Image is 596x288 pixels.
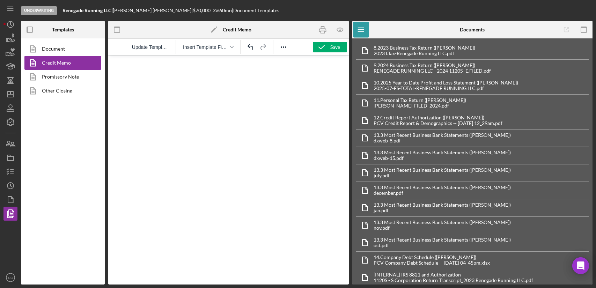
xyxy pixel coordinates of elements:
[374,155,511,161] div: dxweb-15.pdf
[374,97,466,103] div: 11. Personal Tax Return ([PERSON_NAME])
[374,278,533,283] div: 1120S - S Corporation Return Transcript_2023 Renegade Running LLC.pdf
[374,173,511,178] div: july.pdf
[374,202,511,208] div: 13. 3 Most Recent Business Bank Statements ([PERSON_NAME])
[24,84,98,98] a: Other Closing
[374,254,490,260] div: 14. Company Debt Schedule ([PERSON_NAME])
[132,44,169,50] span: Update Template
[108,56,349,285] iframe: Rich Text Area
[374,138,511,143] div: dxweb-8.pdf
[183,44,228,50] span: Insert Template Field
[460,27,485,32] b: Documents
[52,27,74,32] b: Templates
[374,68,491,74] div: RENEGADE RUNNING LLC - 2024 1120S- E.FILED.pdf
[213,8,219,13] div: 3 %
[374,132,511,138] div: 13. 3 Most Recent Business Bank Statements ([PERSON_NAME])
[278,42,289,52] button: Reveal or hide additional toolbar items
[245,42,257,52] button: Undo
[374,190,511,196] div: december.pdf
[374,225,511,231] div: nov.pdf
[374,208,511,213] div: jan.pdf
[24,70,98,84] a: Promissory Note
[8,276,13,280] text: CC
[113,8,193,13] div: [PERSON_NAME] [PERSON_NAME] |
[374,237,511,243] div: 13. 3 Most Recent Business Bank Statements ([PERSON_NAME])
[3,271,17,285] button: CC
[374,120,502,126] div: PCV Credit Report & Demographics -- [DATE] 12_29am.pdf
[374,45,475,51] div: 8. 2023 Business Tax Return ([PERSON_NAME])
[374,115,502,120] div: 12. Credit Report Authorization ([PERSON_NAME])
[374,167,511,173] div: 13. 3 Most Recent Business Bank Statements ([PERSON_NAME])
[374,51,475,56] div: 2023 I.Tax-Renegade Running LLC.pdf
[374,260,490,266] div: PCV Company Debt Schedule -- [DATE] 04_45pm.xlsx
[374,272,533,278] div: [INTERNAL] IRS 8821 and Authorization
[374,185,511,190] div: 13. 3 Most Recent Business Bank Statements ([PERSON_NAME])
[374,80,518,86] div: 10. 2025 Year to Date Profit and Loss Statement ([PERSON_NAME])
[24,42,98,56] a: Document
[193,7,211,13] span: $70,000
[21,6,57,15] div: Underwriting
[313,42,347,52] button: Save
[219,8,232,13] div: 60 mo
[232,8,279,13] div: | Document Templates
[572,257,589,274] div: Open Intercom Messenger
[257,42,269,52] button: Redo
[62,7,111,13] b: Renegade Running LLC
[129,42,171,52] button: Reset the template to the current product template value
[374,220,511,225] div: 13. 3 Most Recent Business Bank Statements ([PERSON_NAME])
[62,8,113,13] div: |
[223,27,251,32] b: Credit Memo
[374,150,511,155] div: 13. 3 Most Recent Business Bank Statements ([PERSON_NAME])
[374,243,511,248] div: oct.pdf
[374,103,466,109] div: [PERSON_NAME]-FILED_2024.pdf
[374,62,491,68] div: 9. 2024 Business Tax Return ([PERSON_NAME])
[330,42,340,52] div: Save
[374,86,518,91] div: 2025-07-FS-TOTAL-RENEGADE RUNNING LLC.pdf
[180,42,236,52] button: Insert Template Field
[24,56,98,70] a: Credit Memo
